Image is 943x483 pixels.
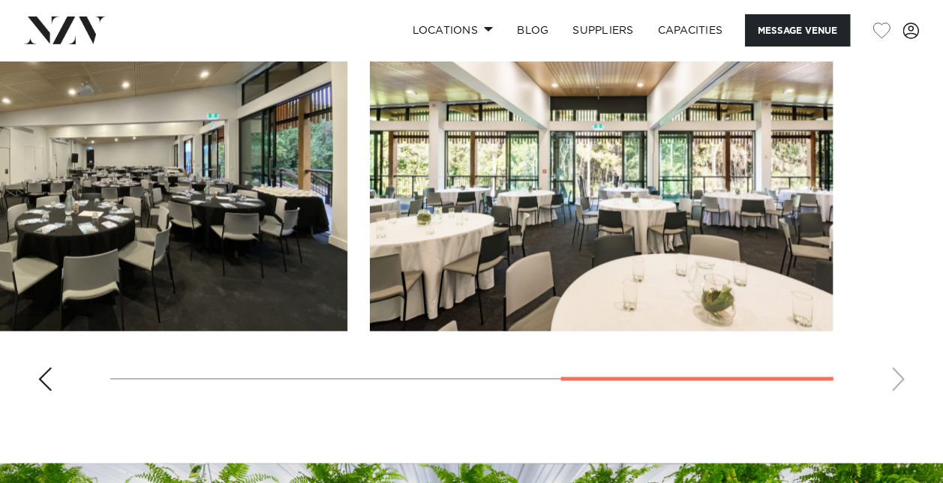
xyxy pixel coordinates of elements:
a: Capacities [646,14,735,46]
a: Locations [400,14,505,46]
a: BLOG [505,14,560,46]
img: nzv-logo.png [24,16,106,43]
a: SUPPLIERS [560,14,645,46]
button: Message Venue [745,14,850,46]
